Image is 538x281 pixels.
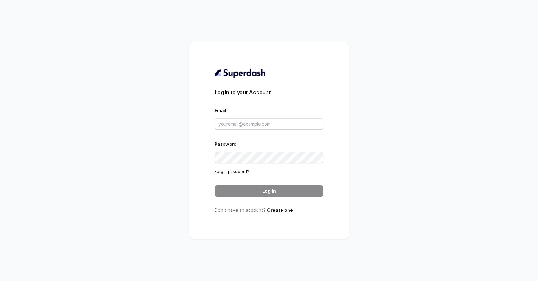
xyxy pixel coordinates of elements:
[215,88,323,96] h3: Log In to your Account
[267,207,293,213] a: Create one
[215,169,249,174] a: Forgot password?
[215,141,237,147] label: Password
[215,207,323,213] p: Don’t have an account?
[215,108,226,113] label: Email
[215,118,323,130] input: youremail@example.com
[215,185,323,197] button: Log In
[215,68,266,78] img: light.svg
